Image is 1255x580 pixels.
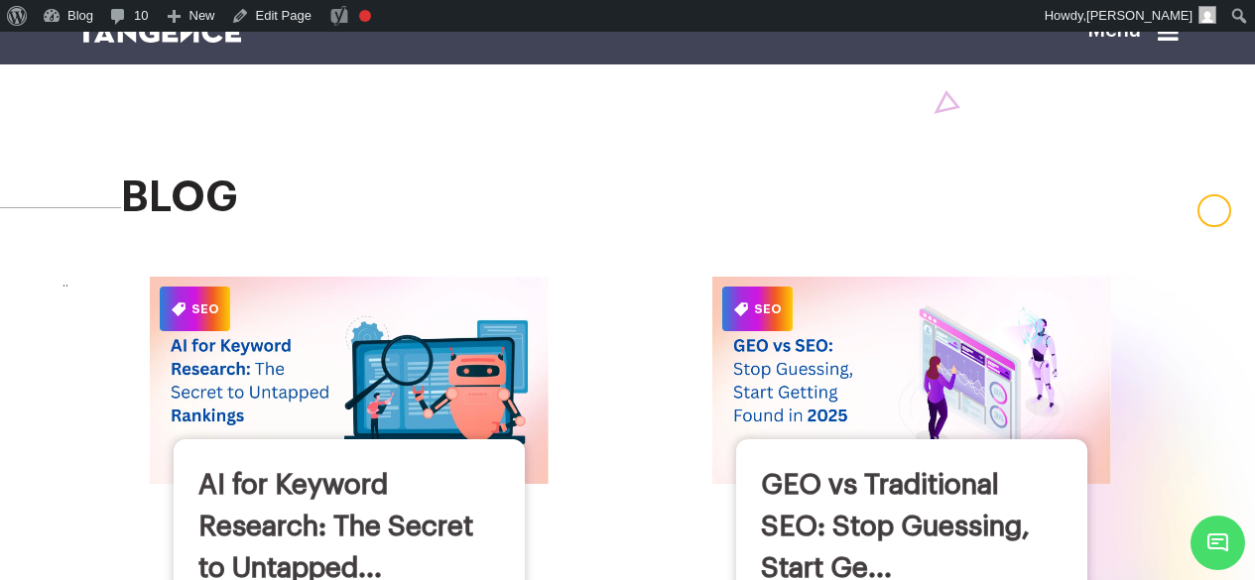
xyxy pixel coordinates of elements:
img: Category Icon [734,302,748,316]
img: logo SVG [77,21,242,43]
img: Category Icon [172,302,186,316]
span: SEO [722,287,793,331]
h2: blog [121,174,1179,220]
img: AI for Keyword Research: The Secret to Untapped Rankings [150,277,549,484]
span: SEO [160,287,230,331]
img: GEO vs Traditional SEO: Stop Guessing, Start Getting Found in 2025 [712,277,1111,484]
span: Chat Widget [1191,516,1245,570]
